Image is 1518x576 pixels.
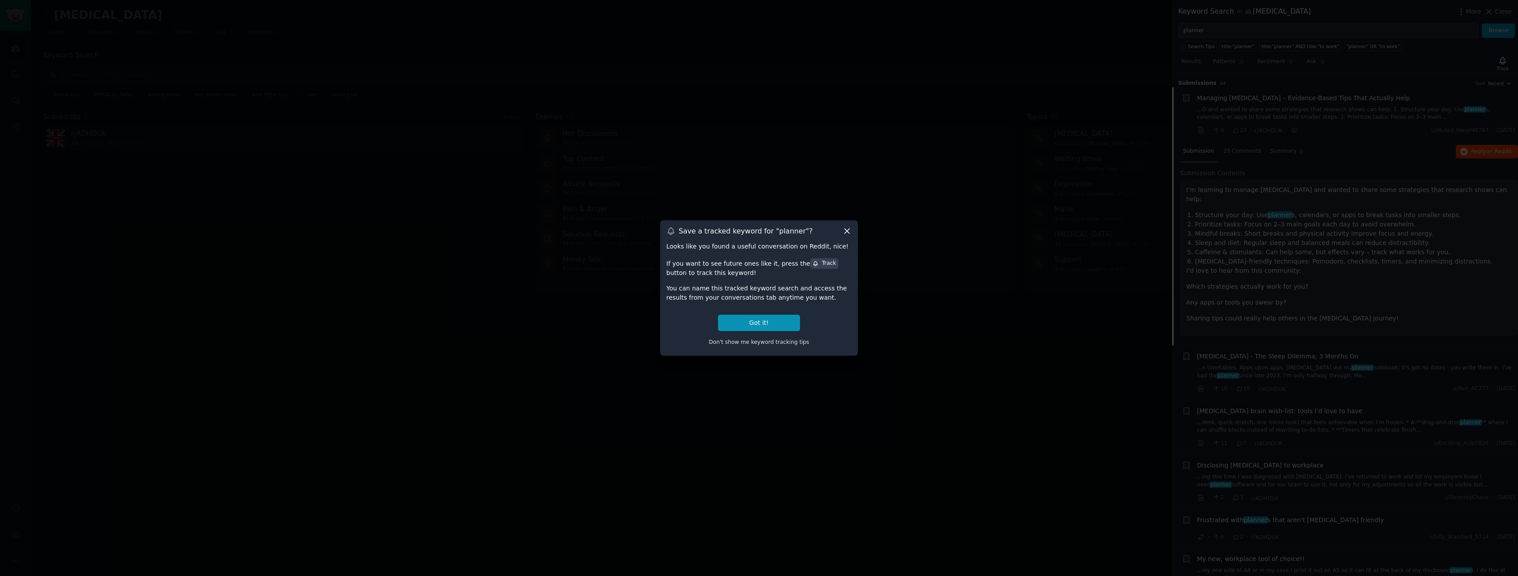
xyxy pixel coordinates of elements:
span: Don't show me keyword tracking tips [709,339,809,345]
button: Got it! [718,315,800,331]
div: Track [812,260,836,267]
div: You can name this tracked keyword search and access the results from your conversations tab anyti... [666,284,852,302]
h3: Save a tracked keyword for " planner "? [679,226,813,236]
div: If you want to see future ones like it, press the button to track this keyword! [666,257,852,278]
div: Looks like you found a useful conversation on Reddit, nice! [666,242,852,251]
